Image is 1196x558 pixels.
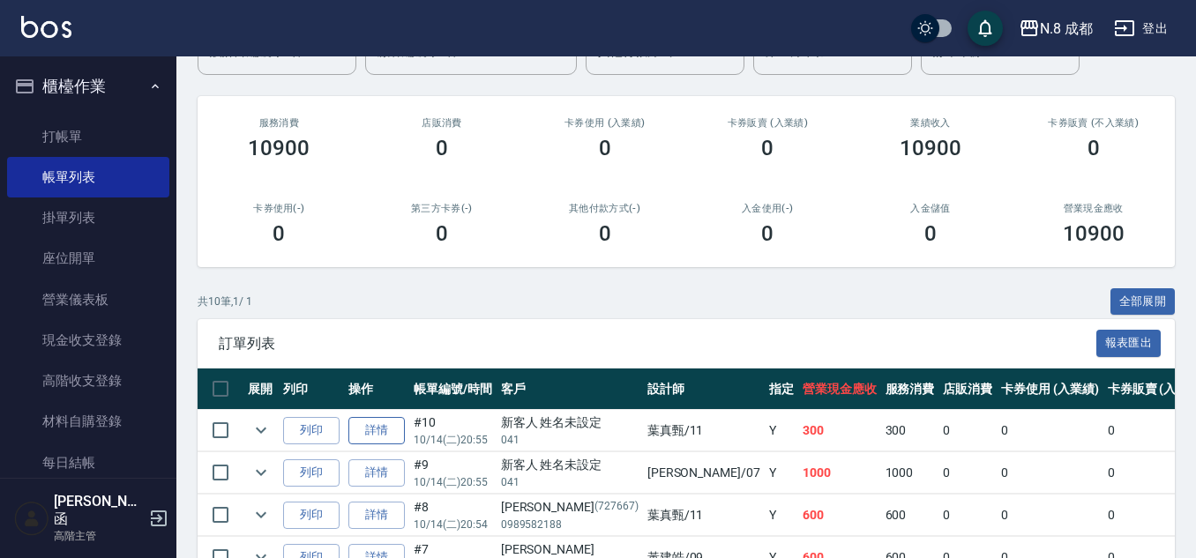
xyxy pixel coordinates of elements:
a: 現金收支登錄 [7,320,169,361]
button: save [968,11,1003,46]
h3: 0 [599,136,611,160]
th: 展開 [243,368,279,410]
td: Y [765,410,798,451]
h5: [PERSON_NAME]函 [54,493,144,528]
h3: 0 [436,221,448,246]
h2: 卡券販賣 (入業績) [707,117,828,129]
td: Y [765,495,798,536]
h3: 服務消費 [219,117,340,129]
button: N.8 成都 [1012,11,1100,47]
h3: 0 [273,221,285,246]
button: 列印 [283,417,340,444]
p: 10/14 (二) 20:54 [414,517,492,532]
h2: 營業現金應收 [1033,203,1154,214]
td: #9 [409,452,497,494]
td: 0 [997,495,1103,536]
p: 共 10 筆, 1 / 1 [198,294,252,309]
td: #8 [409,495,497,536]
h2: 其他付款方式(-) [544,203,665,214]
td: #10 [409,410,497,451]
td: 600 [798,495,881,536]
td: 300 [881,410,939,451]
h2: 卡券使用(-) [219,203,340,214]
h3: 0 [924,221,937,246]
p: (727667) [594,498,639,517]
a: 每日結帳 [7,443,169,483]
h3: 10900 [248,136,310,160]
a: 報表匯出 [1096,334,1162,351]
td: 0 [938,410,997,451]
a: 營業儀表板 [7,279,169,320]
a: 高階收支登錄 [7,361,169,401]
th: 店販消費 [938,368,997,410]
td: 0 [997,452,1103,494]
th: 操作 [344,368,409,410]
th: 指定 [765,368,798,410]
td: 0 [997,410,1103,451]
h3: 10900 [900,136,961,160]
button: 報表匯出 [1096,330,1162,357]
td: [PERSON_NAME] /07 [643,452,765,494]
p: 10/14 (二) 20:55 [414,432,492,448]
img: Person [14,501,49,536]
th: 列印 [279,368,344,410]
h3: 10900 [1063,221,1125,246]
div: 新客人 姓名未設定 [501,456,639,474]
td: 葉真甄 /11 [643,410,765,451]
h2: 業績收入 [871,117,991,129]
h2: 入金儲值 [871,203,991,214]
p: 041 [501,432,639,448]
th: 帳單編號/時間 [409,368,497,410]
td: 1000 [881,452,939,494]
button: 櫃檯作業 [7,63,169,109]
p: 0989582188 [501,517,639,532]
div: 新客人 姓名未設定 [501,413,639,432]
h2: 入金使用(-) [707,203,828,214]
h3: 0 [761,221,774,246]
button: expand row [248,459,274,486]
td: 0 [938,452,997,494]
td: Y [765,452,798,494]
h3: 0 [599,221,611,246]
h3: 0 [761,136,774,160]
a: 掛單列表 [7,197,169,238]
p: 高階主管 [54,528,144,544]
td: 300 [798,410,881,451]
th: 服務消費 [881,368,939,410]
th: 設計師 [643,368,765,410]
img: Logo [21,16,71,38]
a: 座位開單 [7,238,169,279]
td: 1000 [798,452,881,494]
button: 列印 [283,459,340,487]
h3: 0 [436,136,448,160]
a: 詳情 [348,459,405,487]
h2: 卡券使用 (入業績) [544,117,665,129]
th: 營業現金應收 [798,368,881,410]
a: 材料自購登錄 [7,401,169,442]
a: 打帳單 [7,116,169,157]
button: 列印 [283,502,340,529]
td: 0 [938,495,997,536]
button: expand row [248,417,274,443]
div: [PERSON_NAME] [501,498,639,517]
th: 客戶 [497,368,643,410]
a: 詳情 [348,417,405,444]
h2: 卡券販賣 (不入業績) [1033,117,1154,129]
td: 葉真甄 /11 [643,495,765,536]
p: 10/14 (二) 20:55 [414,474,492,490]
td: 600 [881,495,939,536]
span: 訂單列表 [219,335,1096,353]
h2: 第三方卡券(-) [382,203,503,214]
a: 帳單列表 [7,157,169,197]
div: N.8 成都 [1040,18,1093,40]
h2: 店販消費 [382,117,503,129]
p: 041 [501,474,639,490]
button: expand row [248,502,274,528]
th: 卡券使用 (入業績) [997,368,1103,410]
button: 全部展開 [1110,288,1176,316]
button: 登出 [1107,12,1175,45]
a: 詳情 [348,502,405,529]
h3: 0 [1088,136,1100,160]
